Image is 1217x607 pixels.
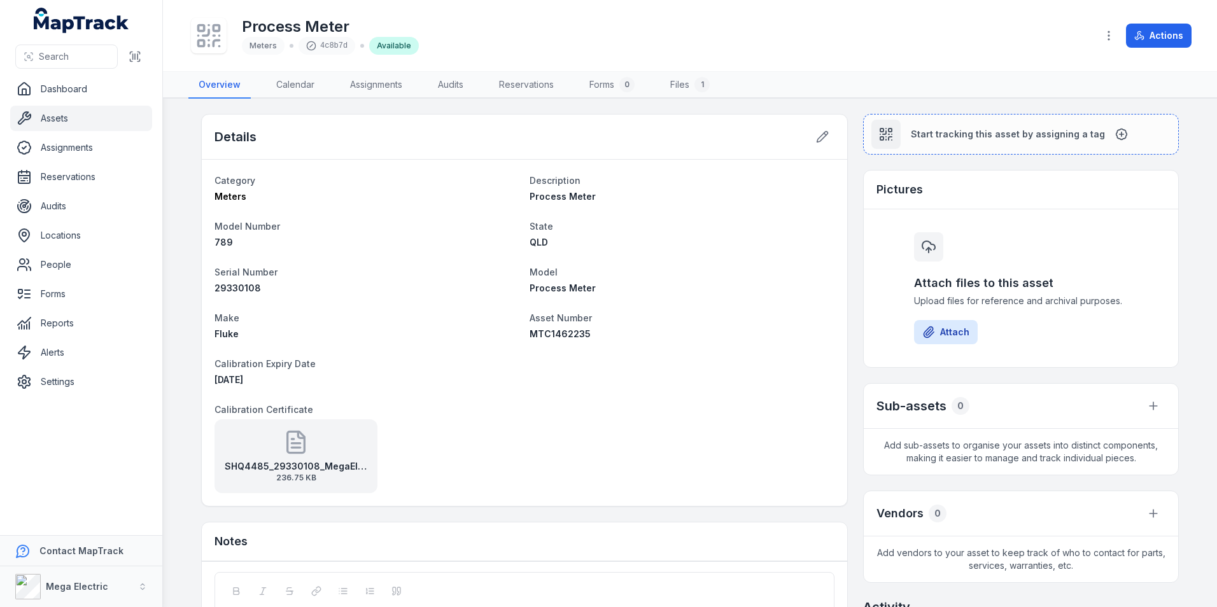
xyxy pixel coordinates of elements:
div: 0 [929,505,946,522]
a: Forms [10,281,152,307]
a: Files1 [660,72,720,99]
strong: Mega Electric [46,581,108,592]
a: People [10,252,152,277]
a: MapTrack [34,8,129,33]
a: Forms0 [579,72,645,99]
h3: Vendors [876,505,924,522]
span: QLD [530,237,548,248]
a: Dashboard [10,76,152,102]
a: Assignments [340,72,412,99]
span: Asset Number [530,312,592,323]
span: Meters [250,41,277,50]
span: Calibration Expiry Date [215,358,316,369]
div: Available [369,37,419,55]
span: Model [530,267,558,277]
span: Start tracking this asset by assigning a tag [911,128,1105,141]
h3: Pictures [876,181,923,199]
a: Assets [10,106,152,131]
span: Add sub-assets to organise your assets into distinct components, making it easier to manage and t... [864,429,1178,475]
span: MTC1462235 [530,328,591,339]
a: Reservations [10,164,152,190]
h2: Details [215,128,257,146]
span: Process Meter [530,283,596,293]
strong: SHQ4485_29330108_MegaElectrics [225,460,367,473]
span: Model Number [215,221,280,232]
span: 236.75 KB [225,473,367,483]
button: Search [15,45,118,69]
span: Category [215,175,255,186]
a: Assignments [10,135,152,160]
span: Meters [215,191,246,202]
span: Make [215,312,239,323]
span: Process Meter [530,191,596,202]
div: 4c8b7d [299,37,355,55]
span: [DATE] [215,374,243,385]
a: Audits [10,193,152,219]
a: Calendar [266,72,325,99]
span: Description [530,175,580,186]
button: Start tracking this asset by assigning a tag [863,114,1179,155]
strong: Contact MapTrack [39,545,123,556]
span: Calibration Certificate [215,404,313,415]
span: Add vendors to your asset to keep track of who to contact for parts, services, warranties, etc. [864,536,1178,582]
a: Alerts [10,340,152,365]
time: 31/01/2026, 12:00:00 am [215,374,243,385]
a: Reservations [489,72,564,99]
a: Reports [10,310,152,336]
button: Actions [1126,24,1192,48]
a: Settings [10,369,152,394]
h3: Attach files to this asset [914,274,1128,292]
span: Serial Number [215,267,278,277]
span: Search [39,50,69,63]
span: 789 [215,237,233,248]
a: Overview [188,72,251,99]
span: Upload files for reference and archival purposes. [914,295,1128,307]
a: Audits [428,72,474,99]
span: 29330108 [215,283,261,293]
a: Locations [10,223,152,248]
span: Fluke [215,328,239,339]
button: Attach [914,320,978,344]
h1: Process Meter [242,17,419,37]
h3: Notes [215,533,248,550]
div: 0 [619,77,635,92]
h2: Sub-assets [876,397,946,415]
div: 0 [952,397,969,415]
span: State [530,221,553,232]
div: 1 [694,77,710,92]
